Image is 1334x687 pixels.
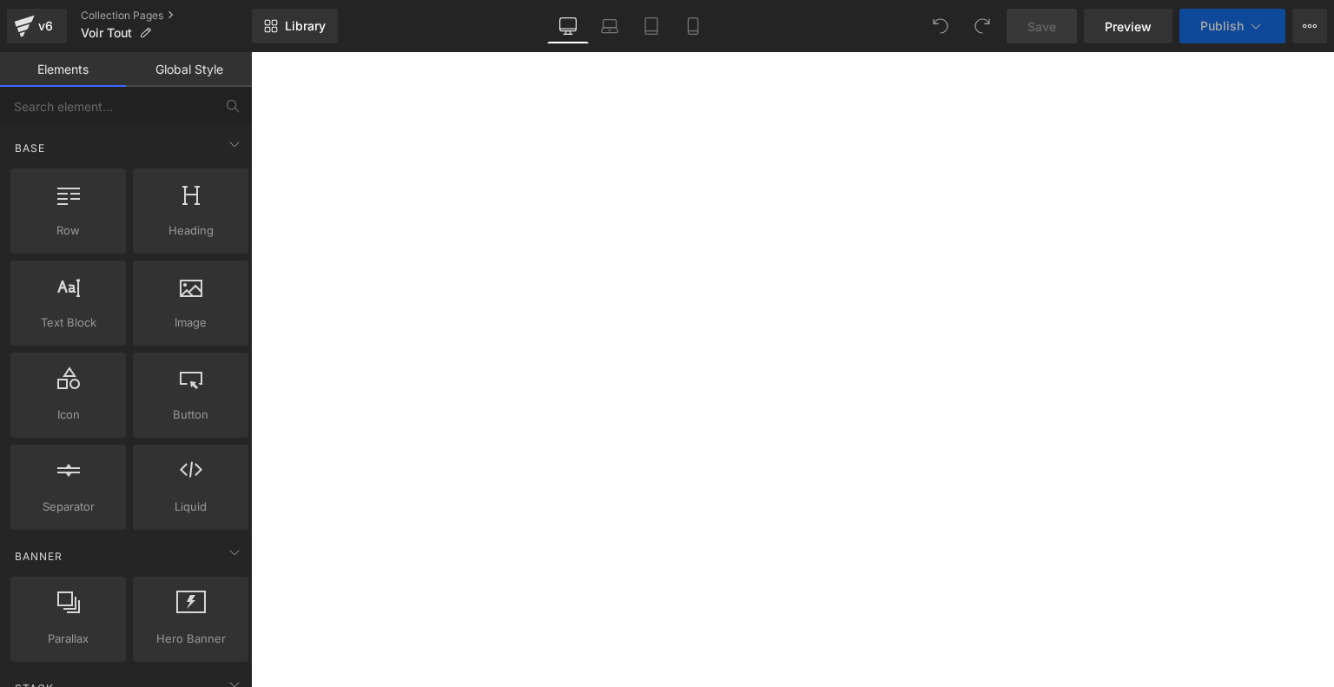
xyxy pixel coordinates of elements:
[589,9,631,43] a: Laptop
[965,9,1000,43] button: Redo
[13,140,47,156] span: Base
[1084,9,1172,43] a: Preview
[126,52,252,87] a: Global Style
[16,630,121,648] span: Parallax
[285,18,326,34] span: Library
[138,314,243,332] span: Image
[138,221,243,240] span: Heading
[13,548,64,565] span: Banner
[252,9,338,43] a: New Library
[1200,19,1244,33] span: Publish
[138,630,243,648] span: Hero Banner
[7,9,67,43] a: v6
[1105,17,1152,36] span: Preview
[547,9,589,43] a: Desktop
[16,221,121,240] span: Row
[1027,17,1056,36] span: Save
[16,406,121,424] span: Icon
[1179,9,1285,43] button: Publish
[16,498,121,516] span: Separator
[1292,9,1327,43] button: More
[672,9,714,43] a: Mobile
[138,498,243,516] span: Liquid
[81,26,132,40] span: Voir Tout
[81,9,252,23] a: Collection Pages
[35,15,56,37] div: v6
[631,9,672,43] a: Tablet
[16,314,121,332] span: Text Block
[923,9,958,43] button: Undo
[138,406,243,424] span: Button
